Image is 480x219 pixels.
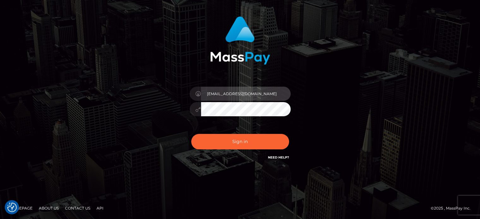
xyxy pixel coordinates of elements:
[62,203,93,213] a: Contact Us
[7,203,17,212] button: Consent Preferences
[210,16,270,65] img: MassPay Login
[268,155,289,159] a: Need Help?
[94,203,106,213] a: API
[7,203,35,213] a: Homepage
[36,203,61,213] a: About Us
[191,134,289,149] button: Sign in
[431,205,475,212] div: © 2025 , MassPay Inc.
[201,87,291,101] input: Username...
[7,203,17,212] img: Revisit consent button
